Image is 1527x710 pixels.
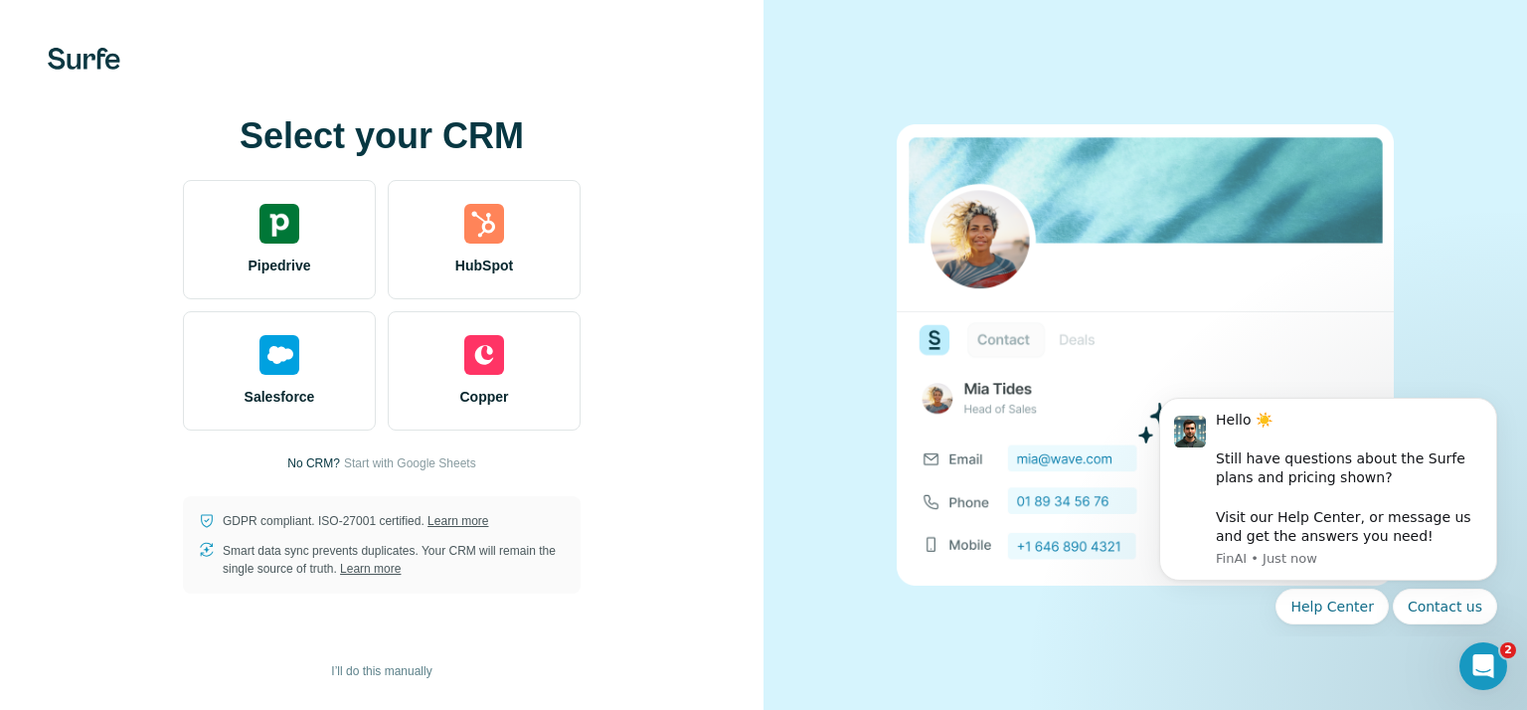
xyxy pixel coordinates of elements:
[464,204,504,244] img: hubspot's logo
[223,542,565,578] p: Smart data sync prevents duplicates. Your CRM will remain the single source of truth.
[1459,642,1507,690] iframe: Intercom live chat
[460,387,509,407] span: Copper
[48,48,120,70] img: Surfe's logo
[1500,642,1516,658] span: 2
[340,562,401,576] a: Learn more
[331,662,431,680] span: I’ll do this manually
[427,514,488,528] a: Learn more
[897,124,1394,585] img: none image
[259,204,299,244] img: pipedrive's logo
[183,116,581,156] h1: Select your CRM
[287,454,340,472] p: No CRM?
[1129,380,1527,636] iframe: Intercom notifications message
[248,256,310,275] span: Pipedrive
[245,387,315,407] span: Salesforce
[464,335,504,375] img: copper's logo
[455,256,513,275] span: HubSpot
[259,335,299,375] img: salesforce's logo
[317,656,445,686] button: I’ll do this manually
[223,512,488,530] p: GDPR compliant. ISO-27001 certified.
[344,454,476,472] button: Start with Google Sheets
